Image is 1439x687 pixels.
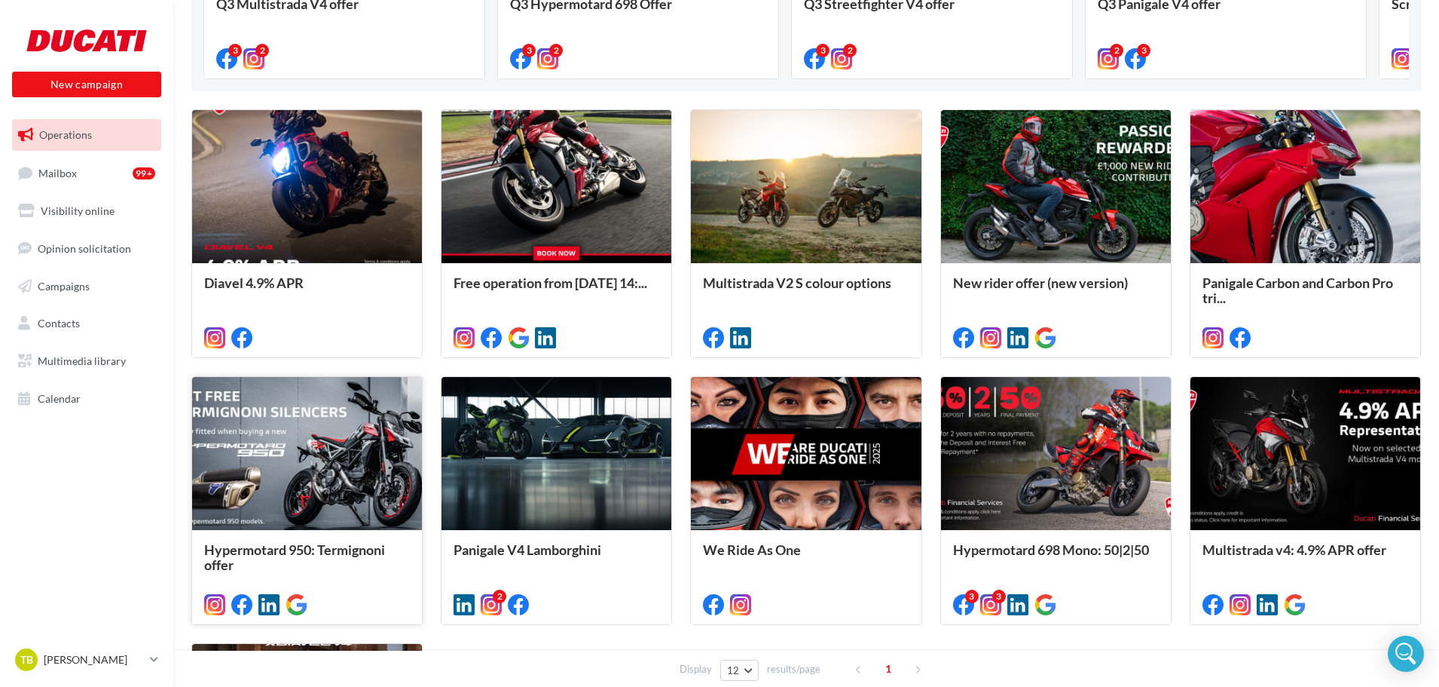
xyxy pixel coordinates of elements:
[9,195,164,227] a: Visibility online
[1137,44,1150,57] div: 3
[493,590,506,603] div: 2
[9,383,164,415] a: Calendar
[9,119,164,151] a: Operations
[953,541,1149,558] span: Hypermotard 698 Mono: 50|2|50
[9,233,164,265] a: Opinion solicitation
[44,652,144,667] p: [PERSON_NAME]
[1388,636,1424,672] div: Open Intercom Messenger
[703,541,801,558] span: We Ride As One
[1202,274,1393,306] span: Panigale Carbon and Carbon Pro tri...
[876,657,900,681] span: 1
[38,317,80,330] span: Contacts
[38,242,131,255] span: Opinion solicitation
[9,157,164,189] a: Mailbox99+
[228,44,242,57] div: 3
[720,660,759,681] button: 12
[522,44,536,57] div: 3
[204,541,385,573] span: Hypermotard 950: Termignoni offer
[133,167,155,179] div: 99+
[38,392,81,405] span: Calendar
[41,204,115,217] span: Visibility online
[9,308,164,339] a: Contacts
[12,646,161,674] a: TB [PERSON_NAME]
[12,72,161,97] button: New campaign
[767,662,820,676] span: results/page
[816,44,829,57] div: 3
[992,590,1006,603] div: 3
[20,652,33,667] span: TB
[454,541,601,558] span: Panigale V4 Lamborghini
[680,662,712,676] span: Display
[549,44,563,57] div: 2
[9,345,164,377] a: Multimedia library
[727,664,740,676] span: 12
[39,128,92,141] span: Operations
[953,274,1128,291] span: New rider offer (new version)
[9,271,164,302] a: Campaigns
[38,279,90,292] span: Campaigns
[38,166,77,179] span: Mailbox
[1110,44,1123,57] div: 2
[965,590,979,603] div: 3
[38,354,126,367] span: Multimedia library
[255,44,269,57] div: 2
[703,274,891,291] span: Multistrada V2 S colour options
[454,274,647,291] span: Free operation from [DATE] 14:...
[843,44,857,57] div: 2
[1202,541,1386,558] span: Multistrada v4: 4.9% APR offer
[204,274,304,291] span: Diavel 4.9% APR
